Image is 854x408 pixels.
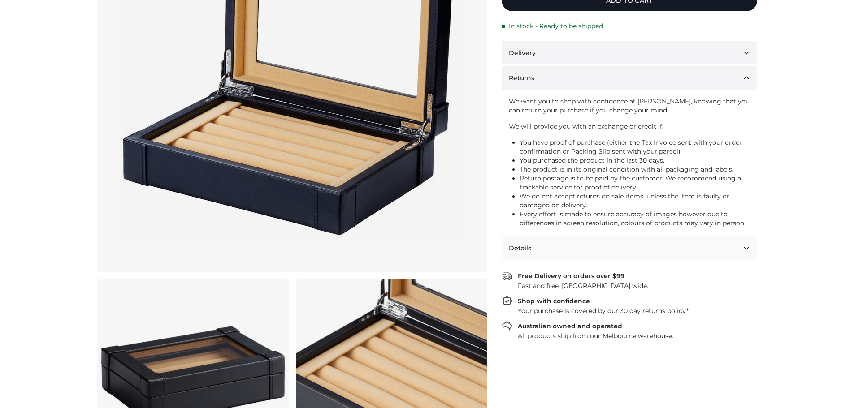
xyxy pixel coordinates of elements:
button: Details [502,236,757,260]
div: Free Delivery on orders over $99 [518,271,624,280]
li: You have proof of purchase (either the Tax Invoice sent with your order confirmation or Packing S... [520,138,750,156]
li: The product is in its original condition with all packaging and labels. [520,165,750,174]
p: We will provide you with an exchange or credit if: [509,122,750,131]
div: All products ship from our Melbourne warehouse. [512,331,757,340]
div: Fast and free, [GEOGRAPHIC_DATA] wide. [512,281,757,290]
li: You purchased the product in the last 30 days. [520,156,750,165]
button: Returns [502,66,757,90]
div: Australian owned and operated [518,322,622,331]
li: Return postage is to be paid by the customer. We recommend using a trackable service for proof of... [520,174,750,192]
div: Your purchase is covered by our 30 day returns policy*. [512,306,757,315]
span: In stock - Ready to be shipped [509,22,603,30]
button: Delivery [502,41,757,64]
li: Every effort is made to ensure accuracy of images however due to differences in screen resolution... [520,210,750,228]
div: Shop with confidence [518,296,590,305]
li: We do not accept returns on sale items, unless the item is faulty or damaged on delivery. [520,192,750,210]
p: We want you to shop with confidence at [PERSON_NAME], knowing that you can return your purchase i... [509,97,750,115]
